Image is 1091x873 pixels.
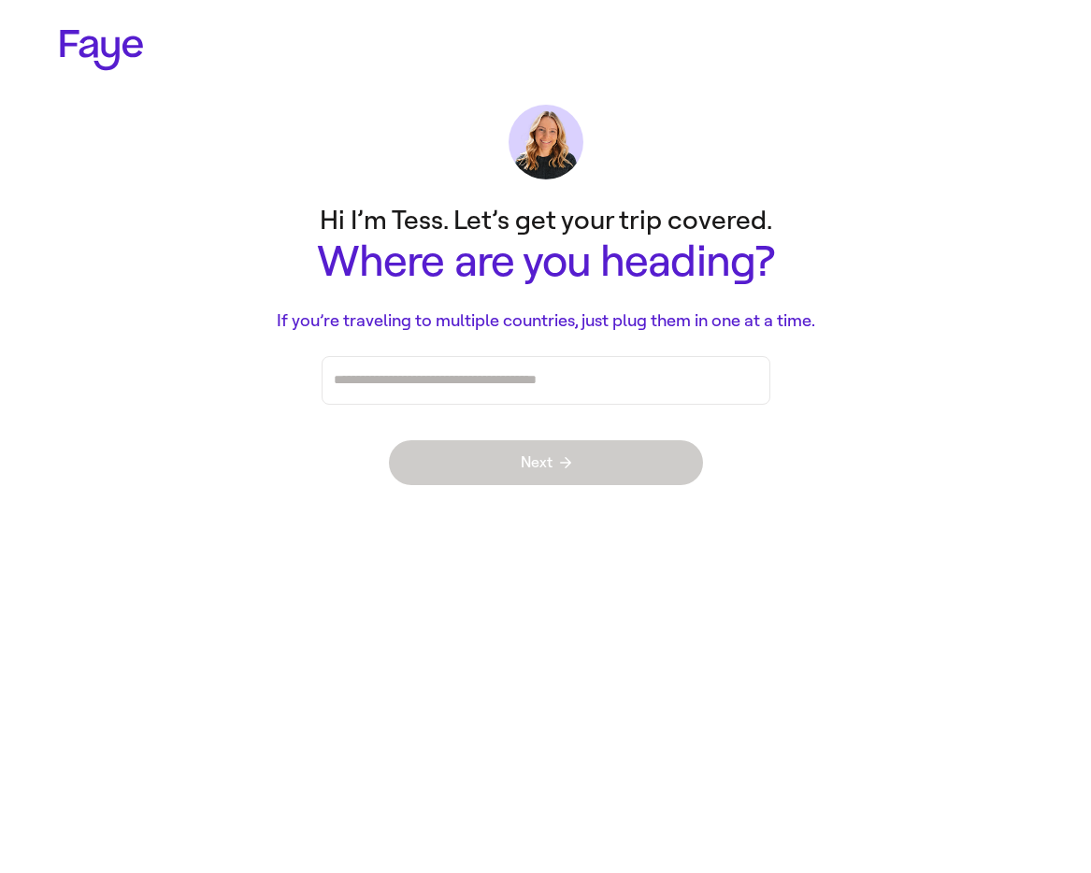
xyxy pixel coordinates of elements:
button: Next [389,440,703,485]
span: Next [521,455,571,470]
p: Hi I’m Tess. Let’s get your trip covered. [172,202,920,238]
p: If you’re traveling to multiple countries, just plug them in one at a time. [172,308,920,334]
div: Press enter after you type each destination [334,357,758,404]
h1: Where are you heading? [172,238,920,286]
